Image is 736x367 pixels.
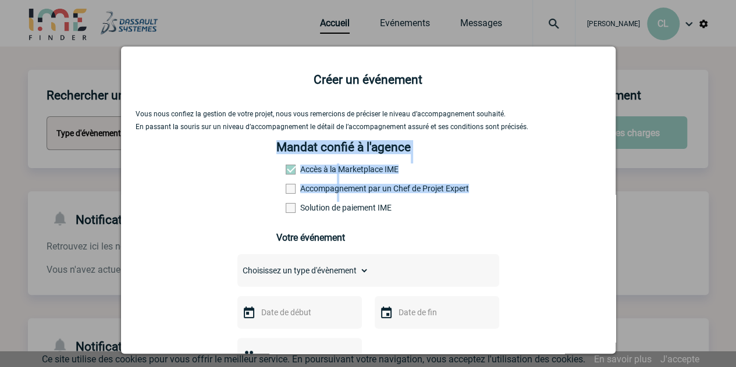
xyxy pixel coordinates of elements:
label: Accès à la Marketplace IME [286,165,337,174]
input: Date de début [258,305,339,320]
label: Prestation payante [286,184,337,193]
input: Date de fin [396,305,476,320]
h4: Mandat confié à l'agence [276,140,411,154]
p: Vous nous confiez la gestion de votre projet, nous vous remercions de préciser le niveau d’accomp... [136,110,601,118]
p: En passant la souris sur un niveau d’accompagnement le détail de l’accompagnement assuré et ses c... [136,123,601,131]
h2: Créer un événement [136,73,601,87]
label: Conformité aux process achat client, Prise en charge de la facturation, Mutualisation de plusieur... [286,203,337,212]
h3: Votre événement [276,232,460,243]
